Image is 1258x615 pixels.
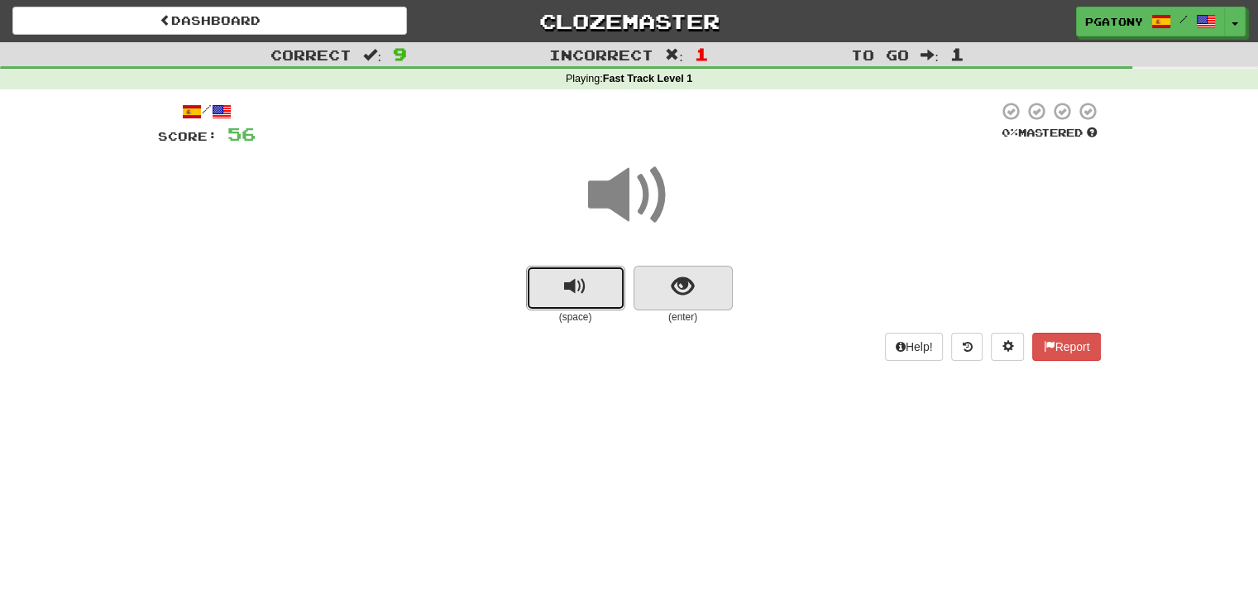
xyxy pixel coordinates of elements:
span: 0 % [1002,126,1018,139]
small: (enter) [634,310,733,324]
button: Help! [885,333,944,361]
span: 1 [950,44,964,64]
div: Mastered [998,126,1101,141]
span: 56 [227,123,256,144]
a: pgatony / [1076,7,1225,36]
span: / [1179,13,1188,25]
span: Score: [158,129,218,143]
a: Dashboard [12,7,407,35]
strong: Fast Track Level 1 [603,73,693,84]
button: Round history (alt+y) [951,333,983,361]
span: 9 [393,44,407,64]
button: Report [1032,333,1100,361]
span: : [665,48,683,62]
span: 1 [695,44,709,64]
span: To go [851,46,909,63]
div: / [158,101,256,122]
span: Incorrect [549,46,653,63]
span: : [363,48,381,62]
small: (space) [526,310,625,324]
span: Correct [270,46,352,63]
button: replay audio [526,266,625,310]
button: show sentence [634,266,733,310]
span: pgatony [1085,14,1143,29]
span: : [921,48,939,62]
a: Clozemaster [432,7,826,36]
